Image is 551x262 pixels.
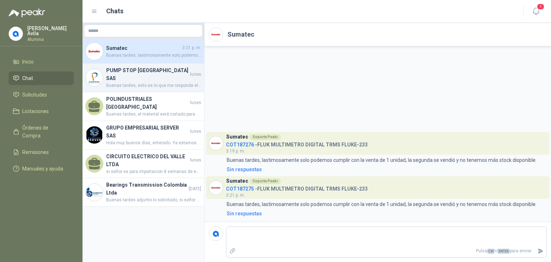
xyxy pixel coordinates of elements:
img: Company Logo [209,181,223,195]
img: Company Logo [86,69,103,86]
span: lunes [190,99,201,106]
a: Sin respuestas [225,210,547,217]
p: Pulsa + para enviar [239,245,535,257]
h2: Sumatec [227,29,254,39]
span: COT187276 [226,142,254,148]
a: Inicio [9,55,74,69]
p: Alumina [27,37,74,42]
span: [DATE] [189,186,201,192]
h3: Sumatec [226,179,248,183]
span: Buenas tardes, el material será cortado para hacer piezas que sostengan los perfiles de aluminio ... [106,111,201,118]
span: lunes [190,128,201,135]
button: Enviar [534,245,546,257]
img: Company Logo [9,27,23,41]
a: Company LogoPUMP STOP [GEOGRAPHIC_DATA] SASlunesBuenas tardes, esto es lo que me responde el area... [83,64,204,92]
div: Soporte Peakr [250,134,281,140]
span: Buenas tardes, lastimosamente solo podemos cumplir con la venta de 1 unidad, la segunda se vendió... [106,52,201,59]
span: Licitaciones [22,107,49,115]
span: Hola muy buenos días, enterado. Ya estamos gestionando para hacer la entrega lo mas pronto posibl... [106,140,201,146]
h1: Chats [106,6,123,16]
button: 1 [529,5,542,18]
span: Inicio [22,58,34,66]
p: [PERSON_NAME] Avila [27,26,74,36]
a: CIRCUITO ELECTRICO DEL VALLE LTDAlunessi señor es para importacion 8 semanas de entrega [83,150,204,178]
span: si señor es para importacion 8 semanas de entrega [106,168,201,175]
a: Company LogoSumatec3:21 p. m.Buenas tardes, lastimosamente solo podemos cumplir con la venta de 1... [83,39,204,64]
span: lunes [190,71,201,78]
span: COT187275 [226,186,254,192]
a: Órdenes de Compra [9,121,74,142]
a: Sin respuestas [225,165,547,173]
span: 3:21 p. m. [226,193,245,198]
span: Buenas tardes, esto es lo que me responde el area de mantenimiento con respecto a esta solcitud: ... [106,82,201,89]
h4: CIRCUITO ELECTRICO DEL VALLE LTDA [106,153,189,168]
h4: GRUPO EMPRESARIAL SERVER SAS [106,124,189,140]
span: Remisiones [22,148,49,156]
a: Licitaciones [9,104,74,118]
span: ENTER [497,249,510,254]
a: POLINDUSTRIALES [GEOGRAPHIC_DATA]lunesBuenas tardes, el material será cortado para hacer piezas q... [83,92,204,121]
div: Sin respuestas [227,165,262,173]
img: Company Logo [209,136,223,150]
p: Buenas tardes, lastimosamente solo podemos cumplir con la venta de 1 unidad, la segunda se vendió... [227,200,537,208]
span: Solicitudes [22,91,47,99]
div: Sin respuestas [227,210,262,217]
img: Logo peakr [9,9,45,17]
h4: POLINDUSTRIALES [GEOGRAPHIC_DATA] [106,95,189,111]
h4: Sumatec [106,44,181,52]
span: Ctrl [487,249,495,254]
a: Company LogoGRUPO EMPRESARIAL SERVER SASlunesHola muy buenos días, enterado. Ya estamos gestionan... [83,121,204,150]
a: Remisiones [9,145,74,159]
h4: - FLUK MULTIMETRO DIGITAL TRMS FLUKE-233 [226,140,368,147]
img: Company Logo [209,227,223,240]
a: Chat [9,71,74,85]
a: Manuales y ayuda [9,162,74,176]
span: 3:19 p. m. [226,149,245,154]
span: Buenas tardes adjunto lo solicitado, si señor si se asumen fletes Gracias por contar con nosotros. [106,197,201,203]
a: Solicitudes [9,88,74,102]
h4: - FLUK MULTIMETRO DIGITAL TRMS FLUKE-233 [226,184,368,191]
img: Company Logo [86,43,103,60]
h4: Bearings Transmission Colombia Ltda [106,181,187,197]
span: 1 [537,3,545,10]
img: Company Logo [86,126,103,144]
span: 3:21 p. m. [182,45,201,51]
span: Chat [22,74,33,82]
div: Soporte Peakr [250,178,281,184]
p: Buenas tardes, lastimosamente solo podemos cumplir con la venta de 1 unidad, la segunda se vendió... [227,156,537,164]
label: Adjuntar archivos [226,245,239,257]
span: Órdenes de Compra [22,124,67,140]
span: lunes [190,157,201,164]
img: Company Logo [209,28,223,41]
a: Company LogoBearings Transmission Colombia Ltda[DATE]Buenas tardes adjunto lo solicitado, si seño... [83,178,204,207]
h4: PUMP STOP [GEOGRAPHIC_DATA] SAS [106,66,189,82]
h3: Sumatec [226,135,248,139]
span: Manuales y ayuda [22,165,63,173]
img: Company Logo [86,184,103,201]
